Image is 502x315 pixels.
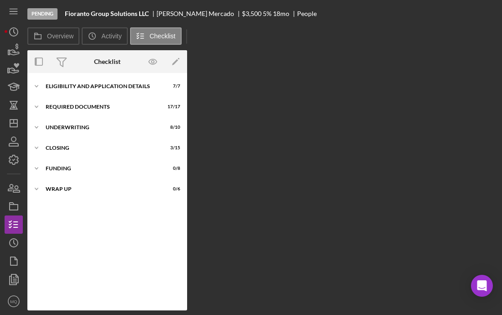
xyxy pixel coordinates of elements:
[150,32,176,40] label: Checklist
[130,27,182,45] button: Checklist
[5,292,23,310] button: MQ
[46,104,157,110] div: Required Documents
[273,10,289,17] div: 18 mo
[297,10,317,17] div: People
[46,186,157,192] div: Wrap Up
[47,32,73,40] label: Overview
[164,104,180,110] div: 17 / 17
[164,125,180,130] div: 8 / 10
[46,125,157,130] div: Underwriting
[164,145,180,151] div: 3 / 15
[471,275,493,297] div: Open Intercom Messenger
[263,10,272,17] div: 5 %
[65,10,149,17] b: Fioranto Group Solutions LLC
[164,84,180,89] div: 7 / 7
[101,32,121,40] label: Activity
[46,145,157,151] div: Closing
[27,8,58,20] div: Pending
[242,10,261,17] div: $3,500
[94,58,120,65] div: Checklist
[82,27,127,45] button: Activity
[164,186,180,192] div: 0 / 6
[27,27,79,45] button: Overview
[46,166,157,171] div: Funding
[46,84,157,89] div: Eligibility and Application Details
[164,166,180,171] div: 0 / 8
[157,10,242,17] div: [PERSON_NAME] Mercado
[10,299,17,304] text: MQ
